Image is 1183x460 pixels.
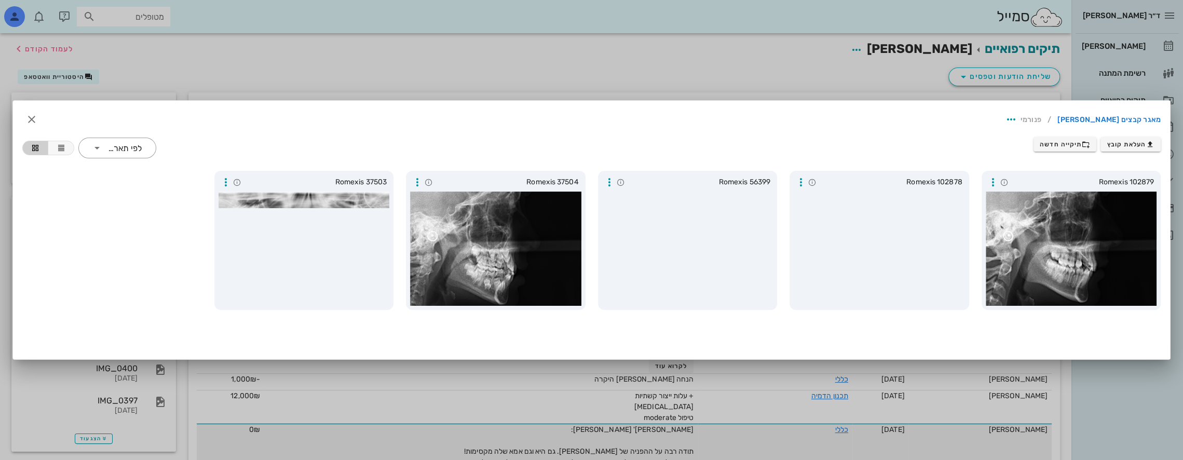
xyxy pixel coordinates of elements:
[1034,137,1097,152] button: תיקייה חדשה
[436,177,579,188] span: Romexis 37504
[1057,112,1161,128] a: מאגר קבצים [PERSON_NAME]
[628,177,771,188] span: Romexis 56399
[1040,140,1090,148] span: תיקייה חדשה
[1107,140,1154,148] span: העלאת קובץ
[107,144,142,153] div: לפי תאריך
[1011,177,1154,188] span: Romexis 102879
[1041,112,1057,128] li: /
[1100,137,1161,152] button: העלאת קובץ
[244,177,387,188] span: Romexis 37503
[819,177,962,188] span: Romexis 102878
[78,138,156,158] div: לפי תאריך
